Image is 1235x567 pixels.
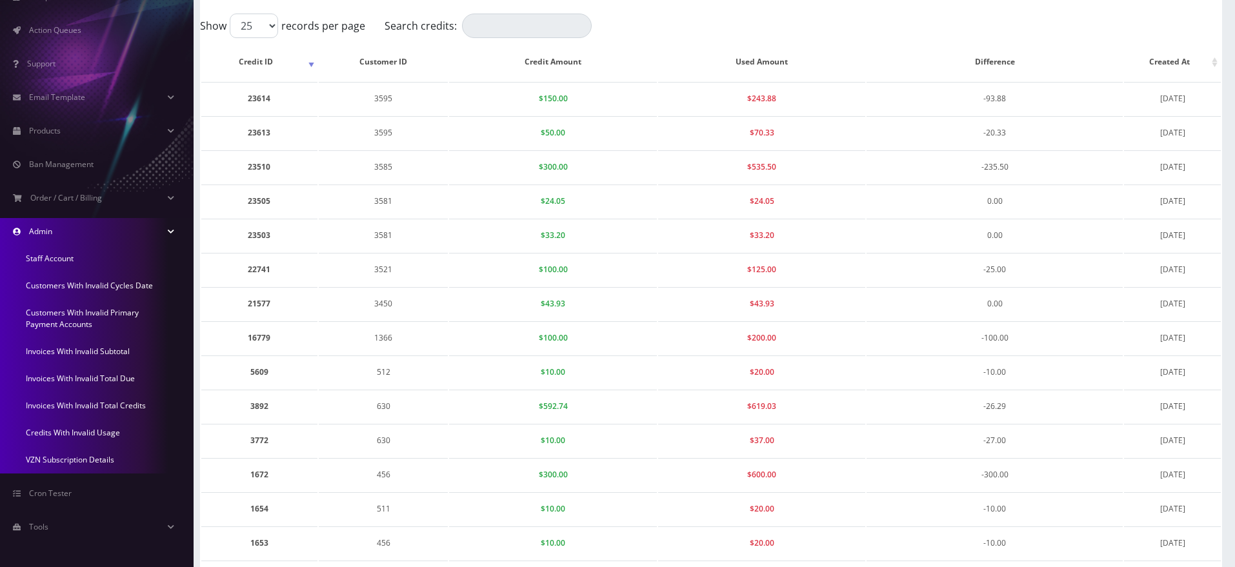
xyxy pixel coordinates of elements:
[541,537,565,548] span: $10.00
[319,424,448,457] td: 630
[867,424,1123,457] td: -27.00
[1124,150,1221,183] td: [DATE]
[449,43,656,81] th: Credit Amount
[867,526,1123,559] td: -10.00
[1124,355,1221,388] td: [DATE]
[201,390,317,423] td: 3892
[1124,219,1221,252] td: [DATE]
[201,219,317,252] td: 23503
[867,150,1123,183] td: -235.50
[201,184,317,217] td: 23505
[750,298,774,309] span: $43.93
[30,192,102,203] span: Order / Cart / Billing
[1124,424,1221,457] td: [DATE]
[1124,287,1221,320] td: [DATE]
[539,401,568,412] span: $592.74
[29,488,72,499] span: Cron Tester
[319,492,448,525] td: 511
[200,14,365,38] label: Show records per page
[541,435,565,446] span: $10.00
[750,503,774,514] span: $20.00
[750,435,774,446] span: $37.00
[319,390,448,423] td: 630
[541,195,565,206] span: $24.05
[867,458,1123,491] td: -300.00
[29,92,85,103] span: Email Template
[201,150,317,183] td: 23510
[1124,82,1221,115] td: [DATE]
[319,82,448,115] td: 3595
[27,58,55,69] span: Support
[201,43,317,81] th: Credit ID: activate to sort column ascending
[750,127,774,138] span: $70.33
[541,298,565,309] span: $43.93
[319,150,448,183] td: 3585
[1124,253,1221,286] td: [DATE]
[1124,321,1221,354] td: [DATE]
[658,43,865,81] th: Used Amount
[750,230,774,241] span: $33.20
[201,82,317,115] td: 23614
[1124,458,1221,491] td: [DATE]
[319,287,448,320] td: 3450
[747,264,776,275] span: $125.00
[750,366,774,377] span: $20.00
[867,253,1123,286] td: -25.00
[29,521,48,532] span: Tools
[462,14,592,38] input: Search credits:
[867,492,1123,525] td: -10.00
[319,219,448,252] td: 3581
[230,14,278,38] select: Showrecords per page
[319,526,448,559] td: 456
[541,366,565,377] span: $10.00
[1124,184,1221,217] td: [DATE]
[201,355,317,388] td: 5609
[747,93,776,104] span: $243.88
[319,253,448,286] td: 3521
[201,116,317,149] td: 23613
[201,492,317,525] td: 1654
[867,116,1123,149] td: -20.33
[385,14,592,38] label: Search credits:
[319,458,448,491] td: 456
[539,469,568,480] span: $300.00
[201,321,317,354] td: 16779
[867,390,1123,423] td: -26.29
[541,230,565,241] span: $33.20
[319,116,448,149] td: 3595
[1124,43,1221,81] th: Created At: activate to sort column ascending
[1124,116,1221,149] td: [DATE]
[201,458,317,491] td: 1672
[867,82,1123,115] td: -93.88
[541,503,565,514] span: $10.00
[539,93,568,104] span: $150.00
[1124,492,1221,525] td: [DATE]
[29,159,94,170] span: Ban Management
[750,537,774,548] span: $20.00
[29,25,81,35] span: Action Queues
[867,355,1123,388] td: -10.00
[747,161,776,172] span: $535.50
[867,184,1123,217] td: 0.00
[319,321,448,354] td: 1366
[1124,526,1221,559] td: [DATE]
[1124,390,1221,423] td: [DATE]
[867,219,1123,252] td: 0.00
[747,332,776,343] span: $200.00
[539,332,568,343] span: $100.00
[867,43,1123,81] th: Difference
[319,184,448,217] td: 3581
[867,321,1123,354] td: -100.00
[539,161,568,172] span: $300.00
[319,43,448,81] th: Customer ID
[201,253,317,286] td: 22741
[539,264,568,275] span: $100.00
[867,287,1123,320] td: 0.00
[747,469,776,480] span: $600.00
[29,226,52,237] span: Admin
[201,424,317,457] td: 3772
[201,526,317,559] td: 1653
[319,355,448,388] td: 512
[201,287,317,320] td: 21577
[747,401,776,412] span: $619.03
